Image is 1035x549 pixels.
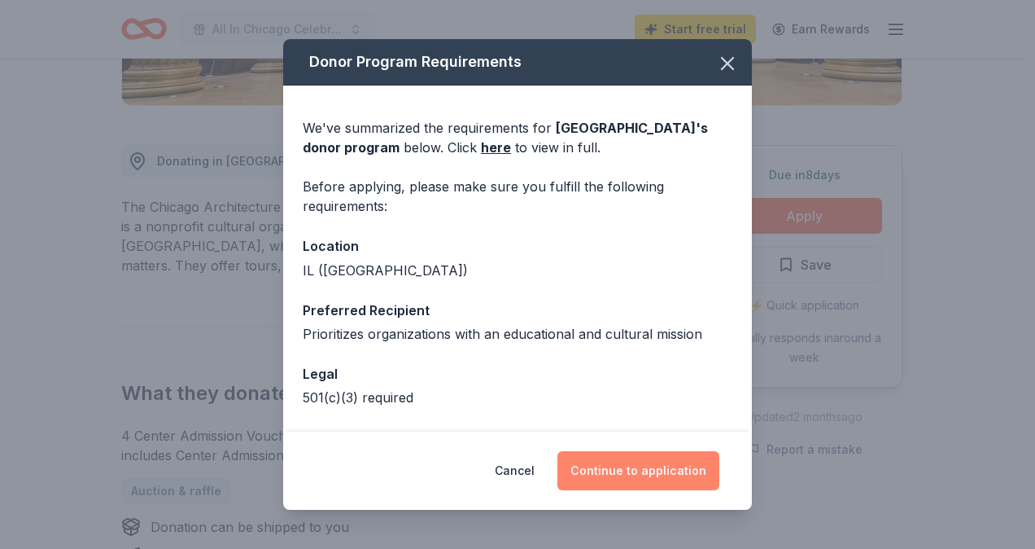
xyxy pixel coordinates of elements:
[303,427,732,448] div: Deadline
[495,451,535,490] button: Cancel
[303,177,732,216] div: Before applying, please make sure you fulfill the following requirements:
[303,118,732,157] div: We've summarized the requirements for below. Click to view in full.
[303,324,732,344] div: Prioritizes organizations with an educational and cultural mission
[557,451,719,490] button: Continue to application
[481,138,511,157] a: here
[303,235,732,257] div: Location
[303,388,732,407] div: 501(c)(3) required
[303,300,732,321] div: Preferred Recipient
[303,261,732,280] div: IL ([GEOGRAPHIC_DATA])
[283,39,752,86] div: Donor Program Requirements
[303,363,732,384] div: Legal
